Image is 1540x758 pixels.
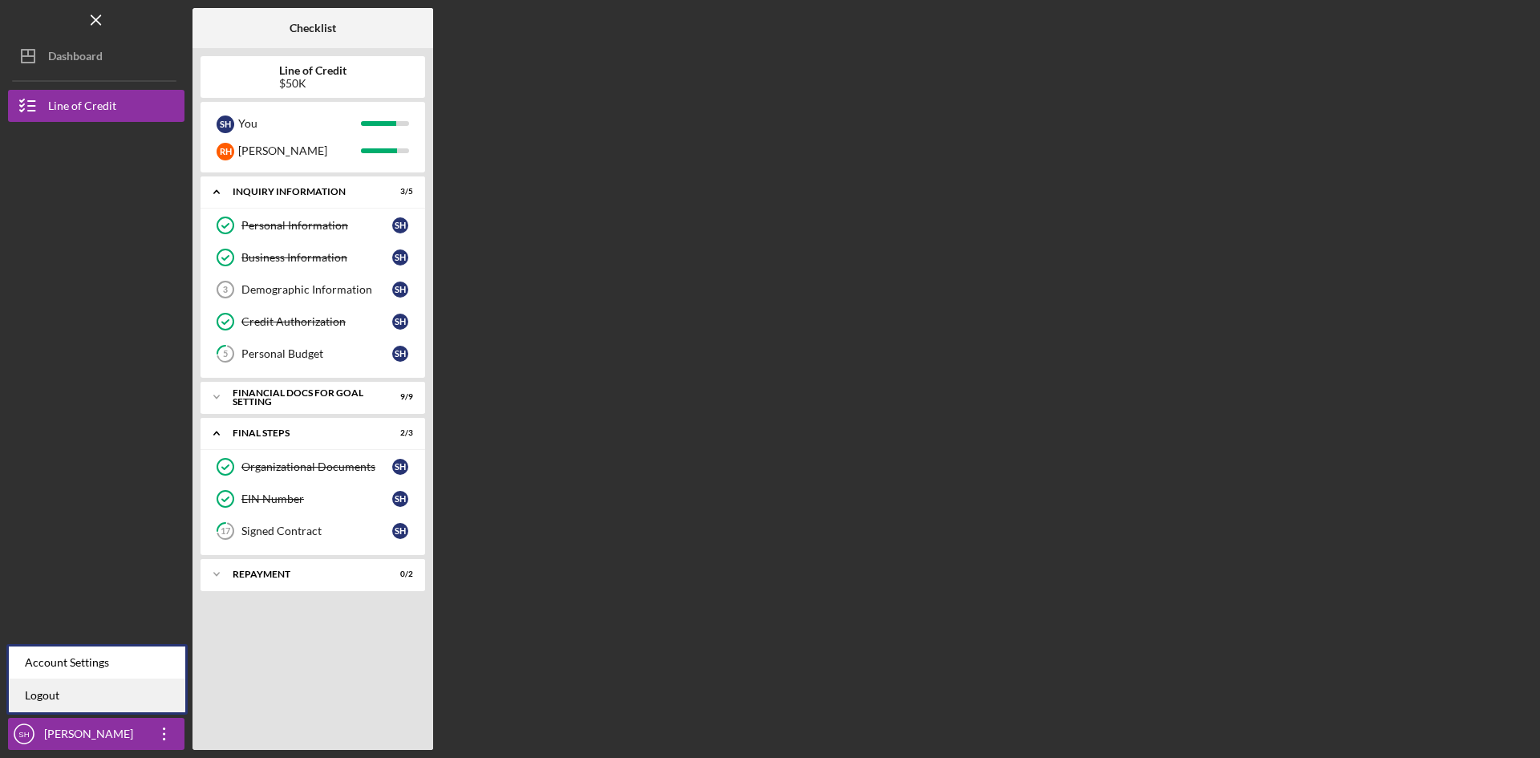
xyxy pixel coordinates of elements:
[241,492,392,505] div: EIN Number
[217,116,234,133] div: S H
[392,346,408,362] div: S H
[392,282,408,298] div: S H
[233,187,373,197] div: INQUIRY INFORMATION
[290,22,336,34] b: Checklist
[217,143,234,160] div: R H
[241,347,392,360] div: Personal Budget
[209,306,417,338] a: Credit AuthorizationSH
[279,64,346,77] b: Line of Credit
[233,388,373,407] div: Financial Docs for Goal Setting
[209,451,417,483] a: Organizational DocumentsSH
[241,283,392,296] div: Demographic Information
[48,90,116,126] div: Line of Credit
[392,459,408,475] div: S H
[223,285,228,294] tspan: 3
[384,392,413,402] div: 9 / 9
[384,187,413,197] div: 3 / 5
[392,249,408,266] div: S H
[241,525,392,537] div: Signed Contract
[209,241,417,274] a: Business InformationSH
[223,349,228,359] tspan: 5
[9,679,185,712] a: Logout
[241,315,392,328] div: Credit Authorization
[209,274,417,306] a: 3Demographic InformationSH
[233,570,373,579] div: Repayment
[233,428,373,438] div: FINAL STEPS
[384,428,413,438] div: 2 / 3
[48,40,103,76] div: Dashboard
[392,314,408,330] div: S H
[384,570,413,579] div: 0 / 2
[8,90,184,122] button: Line of Credit
[241,251,392,264] div: Business Information
[209,209,417,241] a: Personal InformationSH
[279,77,346,90] div: $50K
[221,526,231,537] tspan: 17
[238,137,361,164] div: [PERSON_NAME]
[238,110,361,137] div: You
[8,40,184,72] button: Dashboard
[209,338,417,370] a: 5Personal BudgetSH
[241,219,392,232] div: Personal Information
[209,515,417,547] a: 17Signed ContractSH
[8,718,184,750] button: SH[PERSON_NAME]
[392,523,408,539] div: S H
[40,718,144,754] div: [PERSON_NAME]
[9,647,185,679] div: Account Settings
[392,491,408,507] div: S H
[209,483,417,515] a: EIN NumberSH
[241,460,392,473] div: Organizational Documents
[18,730,29,739] text: SH
[392,217,408,233] div: S H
